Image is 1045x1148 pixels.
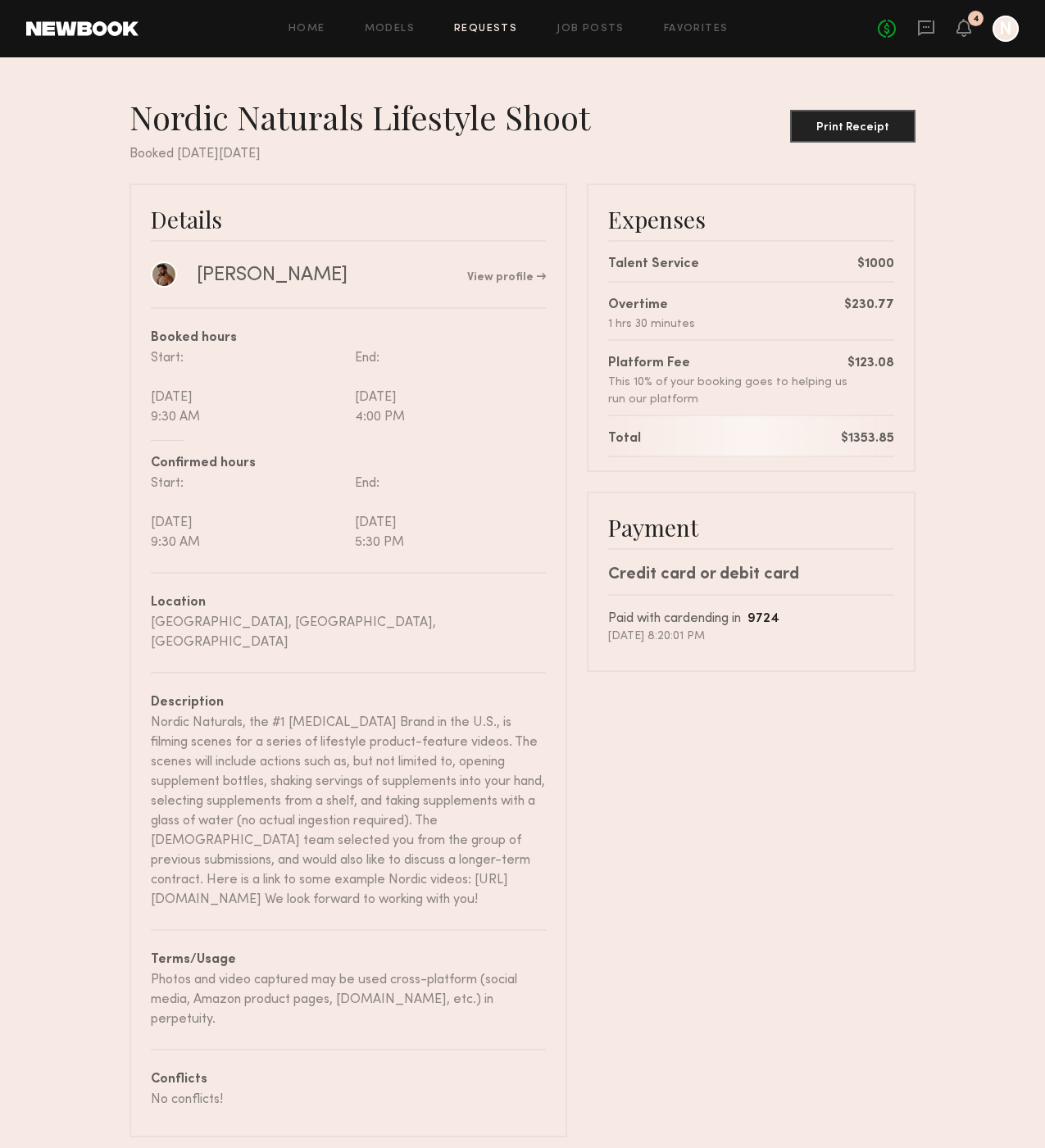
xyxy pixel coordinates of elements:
div: Total [608,429,641,449]
div: 4 [973,15,979,24]
div: Confirmed hours [151,454,546,474]
a: Models [365,24,415,34]
a: N [993,16,1019,42]
b: 9724 [747,613,779,625]
div: Location [151,593,546,613]
div: Nordic Naturals, the #1 [MEDICAL_DATA] Brand in the U.S., is filming scenes for a series of lifes... [151,713,546,910]
div: No conflicts! [151,1090,546,1109]
div: [DATE] 8:20:01 PM [608,629,894,644]
div: Overtime [608,296,695,315]
div: Platform Fee [608,354,847,374]
div: Expenses [608,205,894,234]
div: Conflicts [151,1070,546,1090]
div: Terms/Usage [151,951,546,970]
a: Favorites [664,24,729,34]
div: Description [151,693,546,713]
div: End: [DATE] 4:00 PM [348,348,546,427]
div: [GEOGRAPHIC_DATA], [GEOGRAPHIC_DATA], [GEOGRAPHIC_DATA] [151,613,546,652]
div: Booked hours [151,329,546,348]
div: Credit card or debit card [608,563,894,588]
div: Start: [DATE] 9:30 AM [151,348,348,427]
a: View profile [467,272,546,284]
div: Details [151,205,546,234]
div: Talent Service [608,255,699,275]
div: $1353.85 [841,429,894,449]
div: $230.77 [844,296,894,315]
div: $123.08 [847,354,894,374]
div: Photos and video captured may be used cross-platform (social media, Amazon product pages, [DOMAIN... [151,970,546,1029]
div: Nordic Naturals Lifestyle Shoot [129,97,603,138]
a: Requests [454,24,517,34]
div: This 10% of your booking goes to helping us run our platform [608,374,847,408]
div: Print Receipt [797,122,909,134]
div: $1000 [857,255,894,275]
div: Start: [DATE] 9:30 AM [151,474,348,552]
div: Paid with card ending in [608,609,894,629]
div: End: [DATE] 5:30 PM [348,474,546,552]
a: Job Posts [557,24,625,34]
div: 1 hrs 30 minutes [608,315,695,333]
div: Booked [DATE][DATE] [129,144,916,164]
div: [PERSON_NAME] [197,263,348,288]
button: Print Receipt [790,110,916,143]
a: Home [289,24,325,34]
div: Payment [608,513,894,542]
